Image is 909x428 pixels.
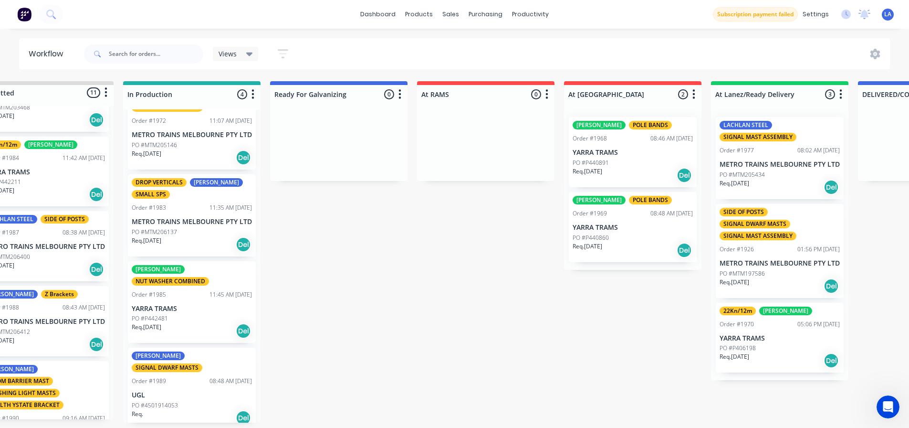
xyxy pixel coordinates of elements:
[63,303,105,312] div: 08:43 AM [DATE]
[219,49,237,59] span: Views
[236,237,251,252] div: Del
[720,171,765,179] p: PO #MTM205434
[63,228,105,237] div: 08:38 AM [DATE]
[236,150,251,165] div: Del
[63,154,105,162] div: 11:42 AM [DATE]
[569,192,697,262] div: [PERSON_NAME]POLE BANDSOrder #196908:48 AM [DATE]YARRA TRAMSPO #P440860Req.[DATE]Del
[573,159,609,167] p: PO #P440891
[716,204,844,298] div: SIDE OF POSTSSIGNAL DWARF MASTSSIGNAL MAST ASSEMBLYOrder #192601:56 PM [DATE]METRO TRAINS MELBOUR...
[877,396,899,418] iframe: Intercom live chat
[573,224,693,232] p: YARRA TRAMS
[132,141,177,150] p: PO #MTM205146
[798,7,834,21] div: settings
[132,352,185,360] div: [PERSON_NAME]
[629,121,672,129] div: POLE BANDS
[132,377,166,385] div: Order #1989
[132,277,209,286] div: NUT WASHER COMBINED
[132,391,252,399] p: UGL
[17,7,31,21] img: Factory
[41,215,89,224] div: SIDE OF POSTS
[132,314,168,323] p: PO #P442481
[132,364,202,372] div: SIGNAL DWARF MASTS
[797,320,840,329] div: 05:06 PM [DATE]
[132,228,177,236] p: PO #MTM206137
[720,133,796,141] div: SIGNAL MAST ASSEMBLY
[132,131,252,139] p: METRO TRAINS MELBOURNE PTY LTD
[89,262,104,277] div: Del
[209,203,252,212] div: 11:35 AM [DATE]
[29,48,68,60] div: Workflow
[797,245,840,254] div: 01:56 PM [DATE]
[63,414,105,423] div: 09:16 AM [DATE]
[720,344,756,353] p: PO #P406198
[132,117,166,125] div: Order #1972
[720,121,772,129] div: LACHLAN STEEL
[720,220,790,228] div: SIGNAL DWARF MASTS
[573,134,607,143] div: Order #1968
[132,410,143,418] p: Req.
[132,150,161,158] p: Req. [DATE]
[573,167,602,176] p: Req. [DATE]
[209,117,252,125] div: 11:07 AM [DATE]
[720,146,754,155] div: Order #1977
[209,290,252,299] div: 11:45 AM [DATE]
[128,174,256,257] div: DROP VERTICALS[PERSON_NAME]SMALL SPSOrder #198311:35 AM [DATE]METRO TRAINS MELBOURNE PTY LTDPO #M...
[236,323,251,339] div: Del
[438,7,464,21] div: sales
[824,353,839,368] div: Del
[716,117,844,199] div: LACHLAN STEELSIGNAL MAST ASSEMBLYOrder #197708:02 AM [DATE]METRO TRAINS MELBOURNE PTY LTDPO #MTM2...
[720,259,840,267] p: METRO TRAINS MELBOURNE PTY LTD
[109,44,203,64] input: Search for orders...
[128,87,256,170] div: RAIL OVERHEAD ITEMSOrder #197211:07 AM [DATE]METRO TRAINS MELBOURNE PTY LTDPO #MTM205146Req.[DATE...
[720,320,754,329] div: Order #1970
[132,323,161,332] p: Req. [DATE]
[720,160,840,169] p: METRO TRAINS MELBOURNE PTY LTD
[507,7,554,21] div: productivity
[89,337,104,352] div: Del
[759,307,812,315] div: [PERSON_NAME]
[132,401,178,410] p: PO #4501914053
[464,7,507,21] div: purchasing
[650,209,693,218] div: 08:48 AM [DATE]
[132,305,252,313] p: YARRA TRAMS
[573,234,609,242] p: PO #P440860
[720,278,749,287] p: Req. [DATE]
[824,180,839,195] div: Del
[41,290,78,299] div: Z Brackets
[720,307,756,315] div: 22Kn/12m
[190,178,243,187] div: [PERSON_NAME]
[569,117,697,187] div: [PERSON_NAME]POLE BANDSOrder #196808:46 AM [DATE]YARRA TRAMSPO #P440891Req.[DATE]Del
[209,377,252,385] div: 08:48 AM [DATE]
[629,196,672,204] div: POLE BANDS
[884,10,891,19] span: LA
[720,353,749,361] p: Req. [DATE]
[650,134,693,143] div: 08:46 AM [DATE]
[132,265,185,274] div: [PERSON_NAME]
[573,242,602,251] p: Req. [DATE]
[132,178,187,187] div: DROP VERTICALS
[720,208,768,216] div: SIDE OF POSTS
[132,290,166,299] div: Order #1985
[89,187,104,202] div: Del
[716,303,844,373] div: 22Kn/12m[PERSON_NAME]Order #197005:06 PM [DATE]YARRA TRAMSPO #P406198Req.[DATE]Del
[132,236,161,245] p: Req. [DATE]
[573,196,626,204] div: [PERSON_NAME]
[236,410,251,426] div: Del
[132,190,170,199] div: SMALL SPS
[132,218,252,226] p: METRO TRAINS MELBOURNE PTY LTD
[132,203,166,212] div: Order #1983
[720,334,840,342] p: YARRA TRAMS
[400,7,438,21] div: products
[573,149,693,157] p: YARRA TRAMS
[573,209,607,218] div: Order #1969
[720,179,749,188] p: Req. [DATE]
[677,168,692,183] div: Del
[720,245,754,254] div: Order #1926
[713,7,798,21] button: Subscription payment failed
[24,140,77,149] div: [PERSON_NAME]
[797,146,840,155] div: 08:02 AM [DATE]
[573,121,626,129] div: [PERSON_NAME]
[720,232,796,240] div: SIGNAL MAST ASSEMBLY
[128,261,256,343] div: [PERSON_NAME]NUT WASHER COMBINEDOrder #198511:45 AM [DATE]YARRA TRAMSPO #P442481Req.[DATE]Del
[677,243,692,258] div: Del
